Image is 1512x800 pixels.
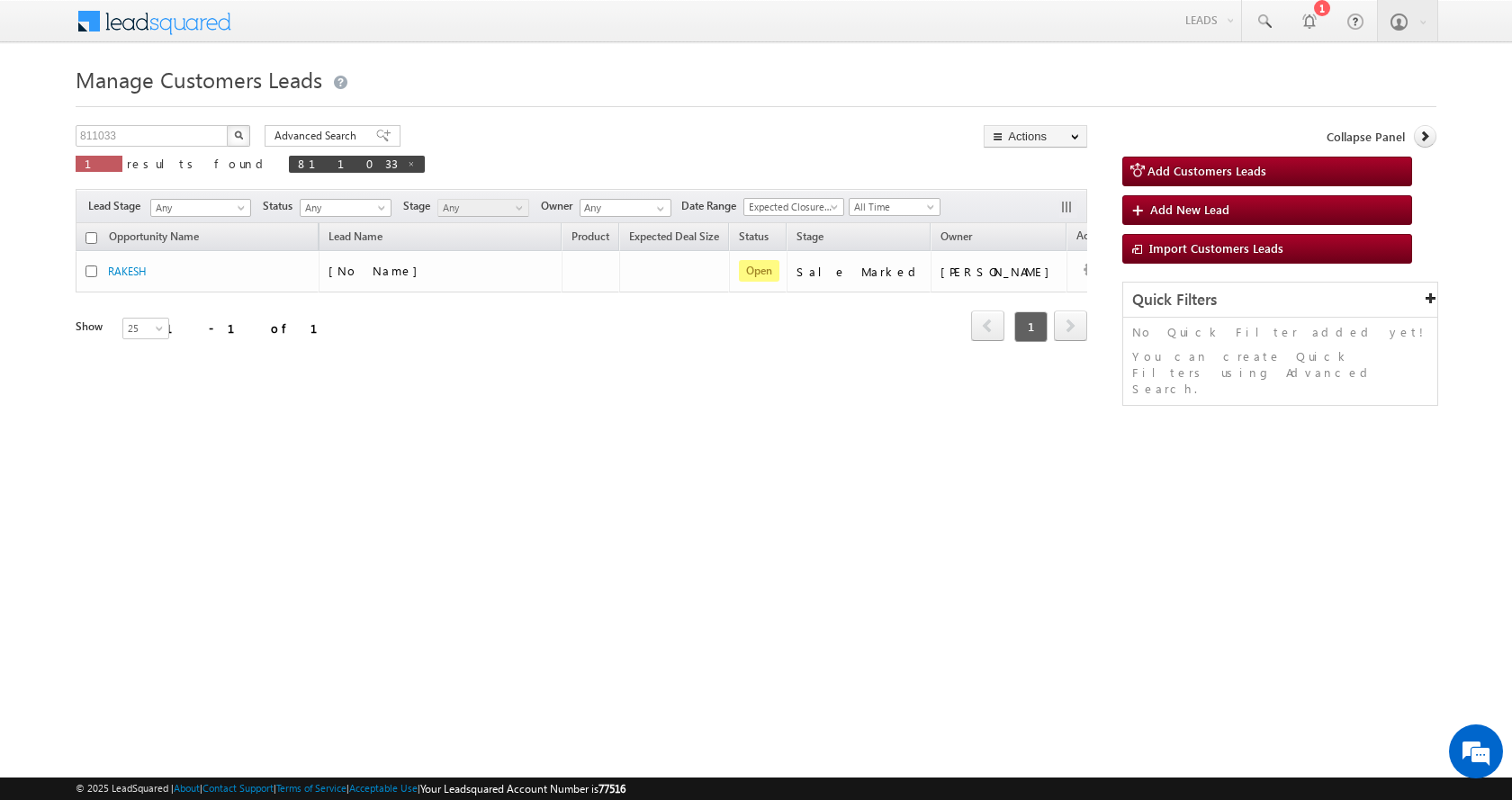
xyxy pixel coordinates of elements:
span: Opportunity Name [109,229,199,243]
img: Search [234,130,243,139]
span: Collapse Panel [1327,129,1405,145]
span: Your Leadsquared Account Number is [420,782,625,796]
a: Opportunity Name [100,227,208,250]
a: Any [300,199,391,217]
p: No Quick Filter added yet! [1132,324,1428,340]
span: All Time [850,199,935,215]
span: 77516 [598,782,625,796]
div: Show [76,319,108,335]
span: Expected Deal Size [629,229,719,243]
span: 811033 [298,156,398,171]
a: Expected Closure Date [743,198,844,216]
span: Manage Customers Leads [76,65,322,94]
a: Show All Items [647,200,670,218]
div: Sale Marked [796,264,922,280]
span: 1 [85,156,113,171]
a: Stage [787,227,832,250]
div: 1 - 1 of 1 [166,318,339,338]
a: Acceptable Use [349,782,418,794]
span: Import Customers Leads [1149,240,1283,256]
a: Expected Deal Size [620,227,728,250]
span: Advanced Search [274,128,362,144]
span: © 2025 LeadSquared | | | | | [76,780,625,797]
span: Any [438,200,524,216]
span: Actions [1067,226,1121,249]
button: Actions [984,125,1087,148]
span: Stage [403,198,437,214]
span: results found [127,156,270,171]
a: RAKESH [108,265,147,278]
a: Terms of Service [276,782,346,794]
span: 25 [123,320,171,337]
span: Owner [940,229,972,243]
span: [No Name] [328,263,427,278]
div: Quick Filters [1123,283,1437,318]
span: Lead Name [319,227,391,250]
p: You can create Quick Filters using Advanced Search. [1132,348,1428,397]
div: [PERSON_NAME] [940,264,1058,280]
span: Open [739,260,779,282]
a: prev [971,312,1004,341]
span: Add Customers Leads [1147,163,1266,178]
span: Expected Closure Date [744,199,838,215]
span: Owner [541,198,580,214]
span: next [1054,310,1087,341]
span: Status [263,198,300,214]
span: Stage [796,229,823,243]
span: Product [571,229,609,243]
a: Any [437,199,529,217]
a: About [174,782,200,794]
span: Any [301,200,386,216]
span: Any [151,200,245,216]
input: Type to Search [580,199,671,217]
span: 1 [1014,311,1048,342]
a: next [1054,312,1087,341]
a: Contact Support [202,782,274,794]
span: prev [971,310,1004,341]
span: Add New Lead [1150,202,1229,217]
span: Lead Stage [88,198,148,214]
input: Check all records [85,232,97,244]
a: Status [730,227,778,250]
a: Any [150,199,251,217]
span: Date Range [681,198,743,214]
a: 25 [122,318,169,339]
a: All Time [849,198,940,216]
